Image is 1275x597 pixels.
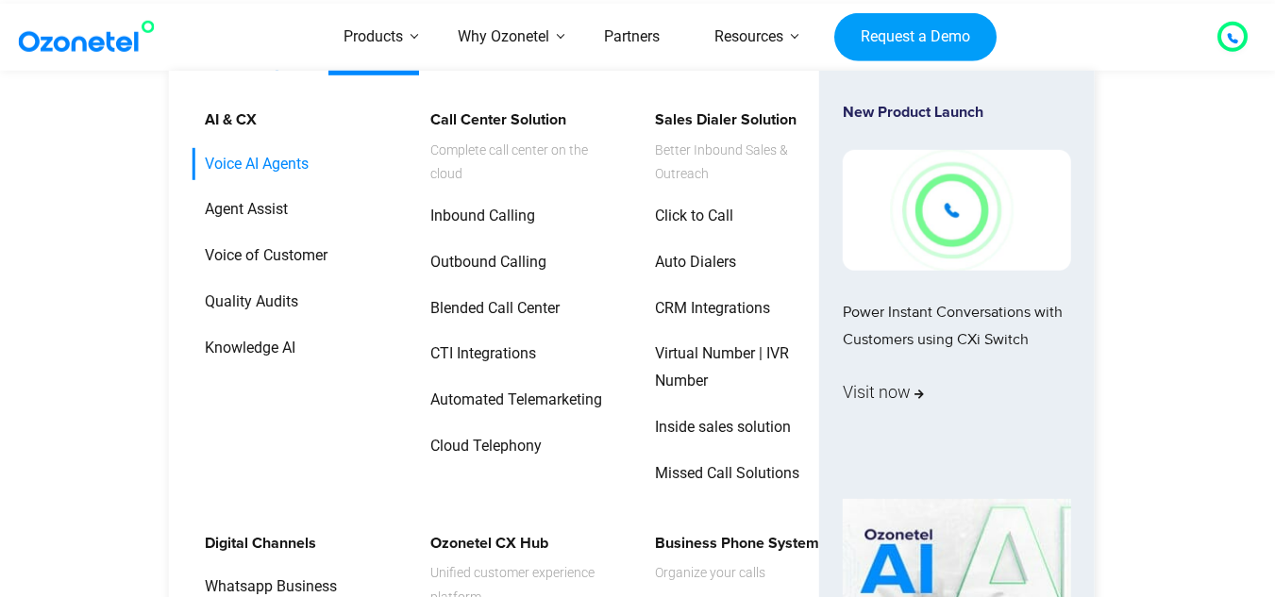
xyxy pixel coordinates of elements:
[643,291,773,324] a: CRM Integrations
[193,147,311,180] a: Voice AI Agents
[193,332,298,365] a: Knowledge AI
[430,4,577,71] a: Why Ozonetel
[643,526,822,588] a: Business Phone SystemOrganize your calls
[193,193,291,226] a: Agent Assist
[643,200,736,233] a: Click to Call
[643,411,794,444] a: Inside sales solution
[418,200,538,233] a: Inbound Calling
[643,246,739,279] a: Auto Dialers
[843,150,1071,271] img: New-Project-17.png
[418,338,539,371] a: CTI Integrations
[643,104,844,189] a: Sales Dialer SolutionBetter Inbound Sales & Outreach
[643,338,844,398] a: Virtual Number | IVR Number
[430,138,616,185] span: Complete call center on the cloud
[418,384,605,417] a: Automated Telemarketing
[834,12,996,61] a: Request a Demo
[687,4,811,71] a: Resources
[418,246,549,279] a: Outbound Calling
[655,561,819,585] span: Organize your calls
[418,104,619,189] a: Call Center SolutionComplete call center on the cloud
[577,4,687,71] a: Partners
[316,4,430,71] a: Products
[418,291,562,324] a: Blended Call Center
[418,430,545,463] a: Cloud Telephony
[843,377,924,407] span: Visit now
[193,240,330,273] a: Voice of Customer
[193,104,260,137] a: AI & CX
[843,104,1071,491] a: New Product LaunchPower Instant Conversations with Customers using CXi SwitchVisit now
[193,286,301,319] a: Quality Audits
[193,526,319,559] a: Digital Channels
[643,457,802,490] a: Missed Call Solutions
[655,138,841,185] span: Better Inbound Sales & Outreach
